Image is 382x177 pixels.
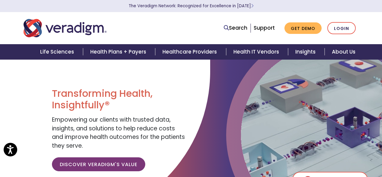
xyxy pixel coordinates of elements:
[327,22,356,34] a: Login
[224,24,247,32] a: Search
[251,3,254,9] span: Learn More
[254,24,275,31] a: Support
[52,157,145,171] a: Discover Veradigm's Value
[155,44,226,60] a: Healthcare Providers
[52,88,186,111] h1: Transforming Health, Insightfully®
[325,44,363,60] a: About Us
[226,44,288,60] a: Health IT Vendors
[83,44,155,60] a: Health Plans + Payers
[33,44,83,60] a: Life Sciences
[284,22,322,34] a: Get Demo
[24,18,107,38] img: Veradigm logo
[129,3,254,9] a: The Veradigm Network: Recognized for Excellence in [DATE]Learn More
[288,44,325,60] a: Insights
[52,116,185,150] span: Empowering our clients with trusted data, insights, and solutions to help reduce costs and improv...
